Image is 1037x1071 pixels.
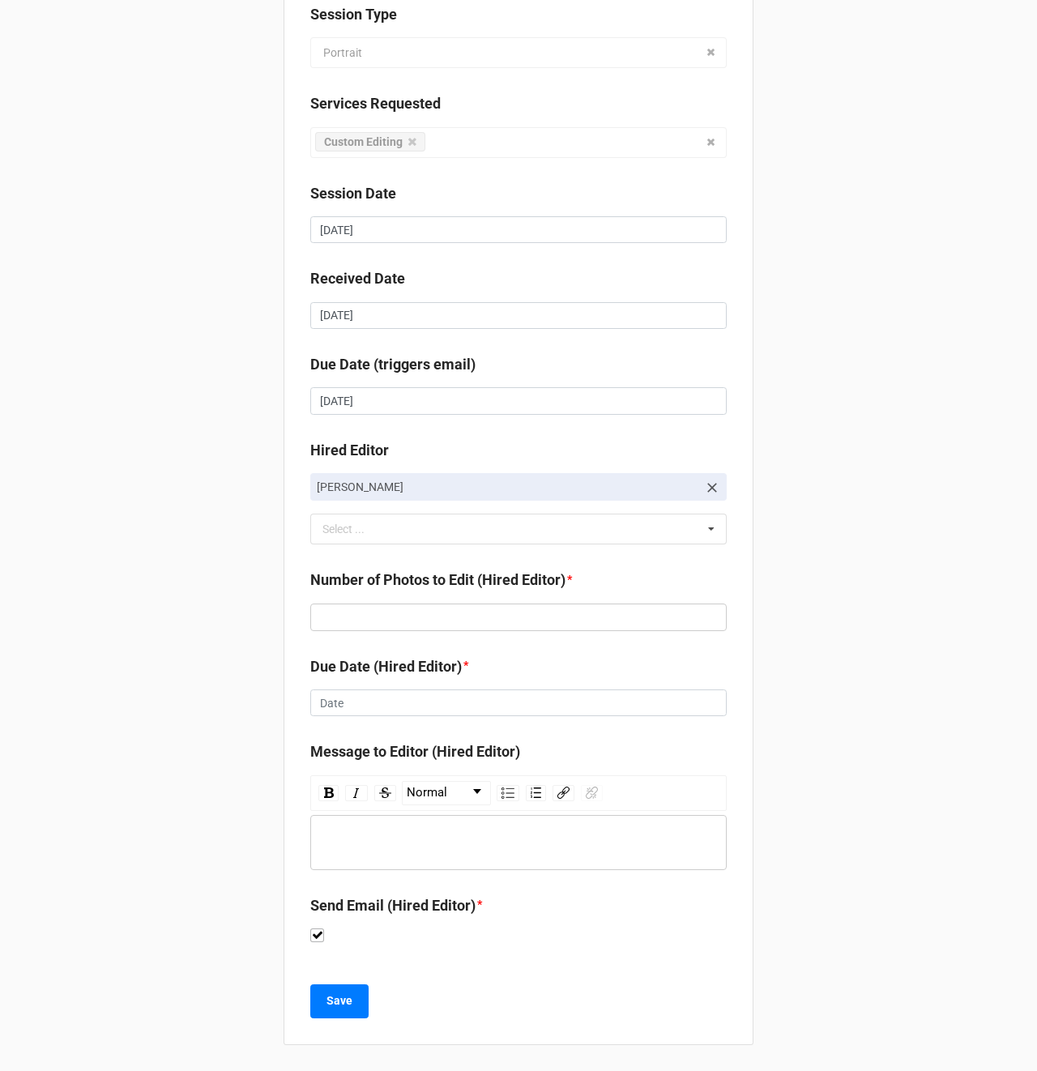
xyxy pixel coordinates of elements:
label: Services Requested [310,92,441,115]
label: Session Type [310,3,397,26]
input: Date [310,302,727,330]
button: Save [310,984,369,1018]
input: Date [310,387,727,415]
label: Received Date [310,267,405,290]
div: rdw-wrapper [310,775,727,870]
p: [PERSON_NAME] [317,479,698,495]
div: Link [553,785,574,801]
div: rdw-link-control [549,781,606,805]
b: Save [326,992,352,1009]
a: Block Type [403,782,490,804]
label: Due Date (triggers email) [310,353,476,376]
input: Date [310,216,727,244]
div: rdw-block-control [399,781,493,805]
div: Italic [345,785,368,801]
div: Select ... [318,520,388,539]
label: Session Date [310,182,396,205]
div: Unlink [581,785,603,801]
span: Normal [407,783,447,803]
label: Hired Editor [310,439,389,462]
div: Strikethrough [374,785,396,801]
div: rdw-dropdown [402,781,491,805]
div: Ordered [526,785,546,801]
div: rdw-toolbar [310,775,727,811]
div: rdw-editor [318,834,719,851]
div: rdw-list-control [493,781,549,805]
div: Bold [318,785,339,801]
label: Send Email (Hired Editor) [310,894,476,917]
label: Message to Editor (Hired Editor) [310,740,520,763]
label: Number of Photos to Edit (Hired Editor) [310,569,565,591]
div: Unordered [497,785,519,801]
label: Due Date (Hired Editor) [310,655,462,678]
div: rdw-inline-control [315,781,399,805]
input: Date [310,689,727,717]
